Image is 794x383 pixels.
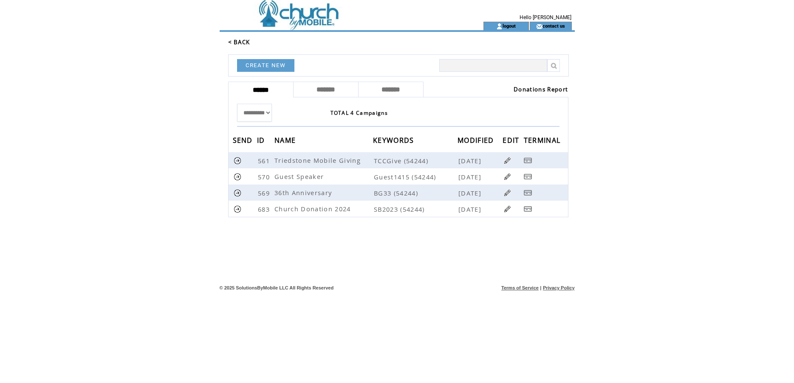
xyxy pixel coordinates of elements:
[274,133,298,149] span: NAME
[458,189,483,197] span: [DATE]
[543,23,565,28] a: contact us
[374,173,457,181] span: Guest1415 (54244)
[458,205,483,213] span: [DATE]
[373,133,416,149] span: KEYWORDS
[257,137,267,142] a: ID
[257,133,267,149] span: ID
[501,285,539,290] a: Terms of Service
[514,85,568,93] a: Donations Report
[374,189,457,197] span: BG33 (54244)
[228,38,250,46] a: < BACK
[274,156,363,165] span: Triedstone Mobile Giving
[373,137,416,142] a: KEYWORDS
[258,156,272,165] span: 561
[458,156,483,165] span: [DATE]
[458,133,496,149] span: MODIFIED
[274,188,334,197] span: 36th Anniversary
[503,133,521,149] span: EDIT
[274,137,298,142] a: NAME
[503,23,516,28] a: logout
[274,172,326,181] span: Guest Speaker
[237,59,294,72] a: CREATE NEW
[496,23,503,30] img: account_icon.gif
[258,189,272,197] span: 569
[458,137,496,142] a: MODIFIED
[524,133,563,149] span: TERMINAL
[274,204,353,213] span: Church Donation 2024
[536,23,543,30] img: contact_us_icon.gif
[520,14,571,20] span: Hello [PERSON_NAME]
[258,205,272,213] span: 683
[374,156,457,165] span: TCCGive (54244)
[458,173,483,181] span: [DATE]
[258,173,272,181] span: 570
[543,285,575,290] a: Privacy Policy
[540,285,541,290] span: |
[374,205,457,213] span: SB2023 (54244)
[220,285,334,290] span: © 2025 SolutionsByMobile LLC All Rights Reserved
[233,133,255,149] span: SEND
[331,109,388,116] span: TOTAL 4 Campaigns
